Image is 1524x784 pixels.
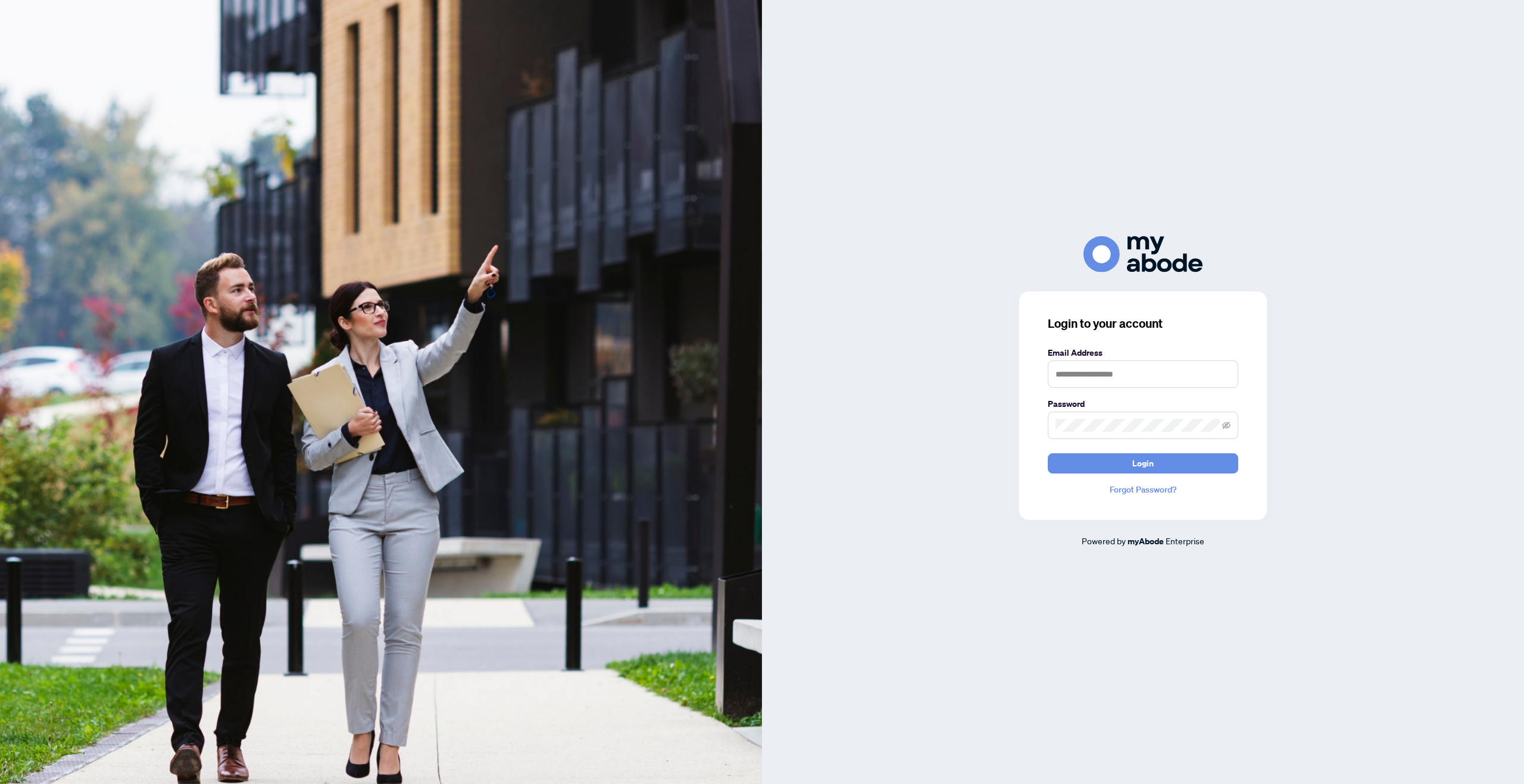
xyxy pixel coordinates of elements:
h3: Login to your account [1048,315,1238,332]
a: Forgot Password? [1048,483,1238,496]
span: Powered by [1082,535,1126,546]
a: myAbode [1128,535,1164,548]
span: eye-invisible [1222,421,1231,429]
span: Login [1132,454,1154,473]
img: ma-logo [1083,236,1203,272]
label: Email Address [1048,346,1238,359]
button: Login [1048,453,1238,473]
label: Password [1048,397,1238,410]
span: Enterprise [1166,535,1204,546]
